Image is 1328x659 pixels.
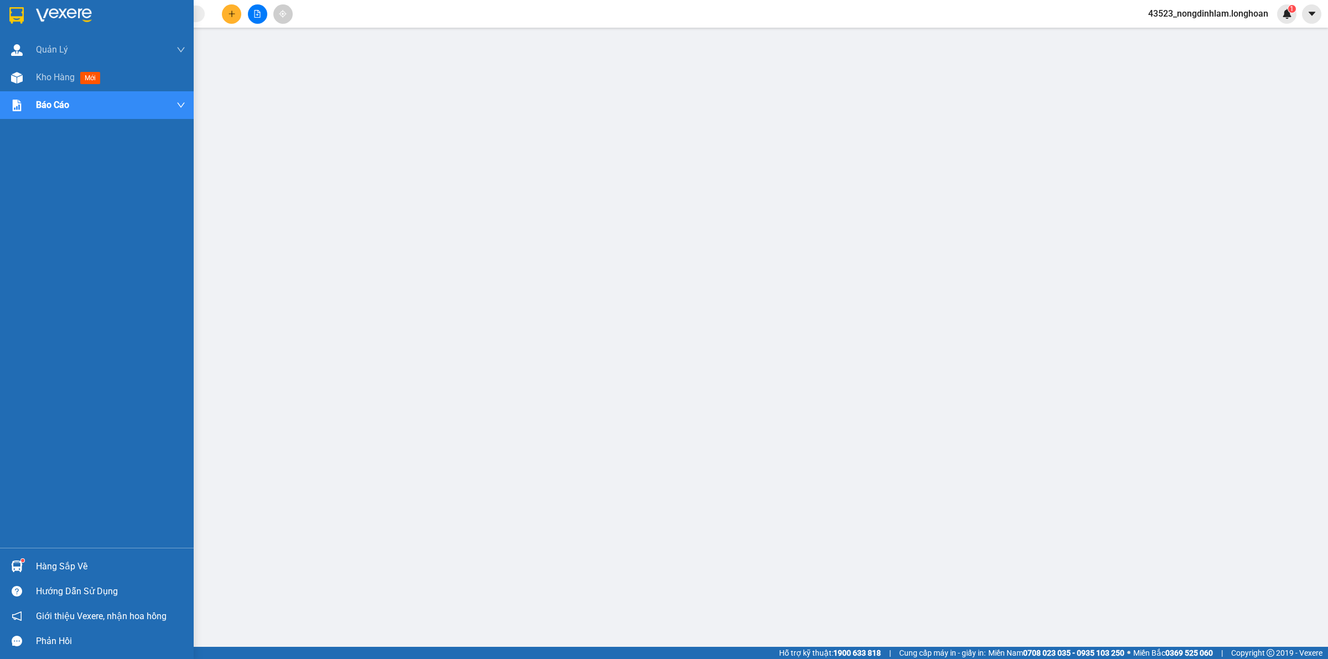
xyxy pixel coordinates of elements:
[11,44,23,56] img: warehouse-icon
[36,72,75,82] span: Kho hàng
[80,72,100,84] span: mới
[1127,651,1130,655] span: ⚪️
[1165,648,1213,657] strong: 0369 525 060
[1023,648,1124,657] strong: 0708 023 035 - 0935 103 250
[253,10,261,18] span: file-add
[1133,647,1213,659] span: Miền Bắc
[1282,9,1292,19] img: icon-new-feature
[1267,649,1274,657] span: copyright
[36,609,167,623] span: Giới thiệu Vexere, nhận hoa hồng
[1290,5,1294,13] span: 1
[177,101,185,110] span: down
[12,636,22,646] span: message
[36,558,185,575] div: Hàng sắp về
[36,43,68,56] span: Quản Lý
[21,559,24,562] sup: 1
[1302,4,1321,24] button: caret-down
[12,611,22,621] span: notification
[779,647,881,659] span: Hỗ trợ kỹ thuật:
[36,98,69,112] span: Báo cáo
[833,648,881,657] strong: 1900 633 818
[222,4,241,24] button: plus
[899,647,985,659] span: Cung cấp máy in - giấy in:
[273,4,293,24] button: aim
[889,647,891,659] span: |
[228,10,236,18] span: plus
[12,586,22,596] span: question-circle
[248,4,267,24] button: file-add
[1288,5,1296,13] sup: 1
[11,561,23,572] img: warehouse-icon
[36,633,185,650] div: Phản hồi
[1221,647,1223,659] span: |
[1139,7,1277,20] span: 43523_nongdinhlam.longhoan
[177,45,185,54] span: down
[9,7,24,24] img: logo-vxr
[988,647,1124,659] span: Miền Nam
[279,10,287,18] span: aim
[11,100,23,111] img: solution-icon
[1307,9,1317,19] span: caret-down
[36,583,185,600] div: Hướng dẫn sử dụng
[11,72,23,84] img: warehouse-icon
